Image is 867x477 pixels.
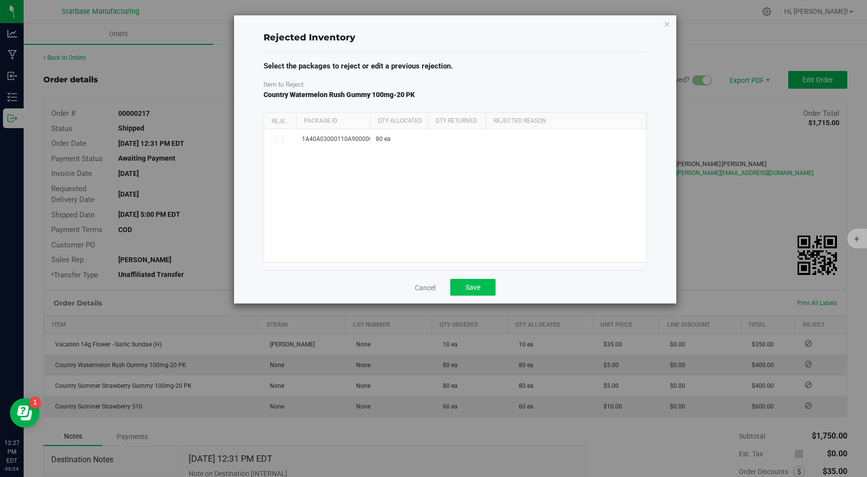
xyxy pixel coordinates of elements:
div: Rejected Inventory [264,31,647,44]
th: Qty Returned [428,113,485,130]
a: Cancel [415,283,435,293]
iframe: Resource center unread badge [29,397,41,409]
button: Save [450,279,496,296]
span: 80 ea [376,135,391,144]
span: Country Watermelon Rush Gummy 100mg-20 PK [264,91,415,99]
span: Item to Reject [264,80,303,88]
span: Qty Allocated [378,117,422,124]
span: 1A40A03000110A9000002022 [302,135,386,144]
th: Rejected Reason [485,113,646,130]
th: Package Id [296,113,370,130]
span: Save [466,283,480,291]
span: Select the packages to reject or edit a previous rejection. [264,62,453,70]
th: Reject [264,113,296,130]
iframe: Resource center [10,398,39,428]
